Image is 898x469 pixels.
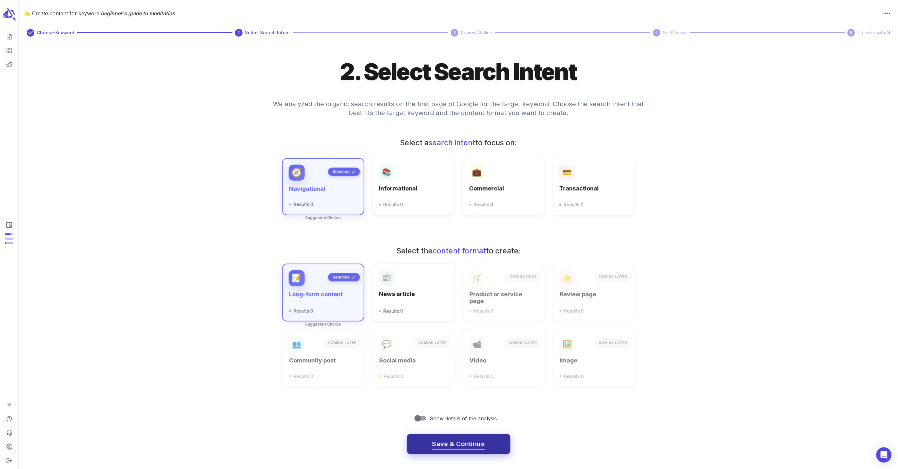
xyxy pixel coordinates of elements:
p: Coming Later [328,341,356,346]
p: Selected [333,274,350,280]
text: 4 [656,30,658,35]
span: content format [433,246,486,255]
p: Coming Later [599,274,627,279]
p: Results: 0 [379,201,448,208]
p: Results: 0 [469,307,537,314]
p: ⭐ [563,274,572,282]
span: Contact Support [3,427,16,438]
h1: 2. Select Search Intent [340,57,577,87]
text: 5 [850,30,853,35]
span: View your content dashboard [3,45,16,56]
p: 📹 [472,341,482,348]
span: Create new content [3,31,16,42]
p: 📝 [292,274,302,282]
span: Logout [3,455,16,466]
h6: Review page [560,291,628,298]
span: View your Reddit Intelligence add-on dashboard [3,59,16,70]
span: beginner's guide to meditation [101,10,175,17]
h6: Social media [379,357,447,364]
span: Posts: 13 of 20 monthly posts used [5,233,13,235]
span: Show details of the analysis [430,415,497,422]
span: Help Center [3,413,16,424]
p: 🌟 Create content for keyword: [24,10,882,17]
p: 💬 [382,341,392,348]
p: 📚 [382,169,391,176]
p: Results: 0 [559,201,628,208]
p: Coming Later [599,341,627,346]
h6: Long-form content [289,291,357,298]
span: Expand Sidebar [3,399,16,410]
span: Set Domain [663,29,687,36]
span: Input Tokens: 83,822 of 1,066,667 monthly tokens used. These limits are based on the last model y... [5,242,13,244]
span: Output Tokens: 1,168 of 213,333 monthly tokens used. These limits are based on the last model you... [5,238,13,240]
p: Results: 0 [289,373,357,380]
p: Results: 0 [469,373,537,380]
p: 💳 [562,169,572,176]
p: Coming in Q3 [510,274,537,279]
p: Results: 0 [379,307,448,315]
span: Select Search Intent [245,29,290,36]
h6: Transactional [559,185,628,192]
span: Save & Continue [432,438,485,450]
p: 🖼️ [563,341,572,348]
p: 💼 [472,169,482,176]
p: Results: 0 [289,201,357,208]
h6: Navigational [289,185,357,192]
span: Choose Keyword [37,29,74,36]
h6: Video [469,357,537,364]
p: 👥 [292,341,301,348]
span: search intent [429,138,476,147]
p: Results: 0 [379,373,447,380]
h6: Commercial [469,185,538,192]
h6: Image [560,357,628,364]
div: Open Intercom Messenger [876,447,892,463]
span: View Subscription & Usage [3,219,16,231]
span: Review Outline [461,29,492,36]
h6: Product or service page [469,291,537,305]
h6: Community post [289,357,357,364]
h3: Select the to create: [358,246,559,256]
p: Coming Later [509,341,537,346]
text: 2 [238,30,240,35]
p: 🧭 [292,169,302,176]
p: Selected [333,169,350,175]
h4: We analyzed the organic search results on the first page of Google for the target keyword. Choose... [268,92,649,133]
p: Results: 0 [289,307,357,314]
p: Results: 0 [560,307,628,314]
span: Adjust your account settings [3,441,16,452]
button: Save & Continue [407,434,510,454]
h3: Select a to focus on: [362,138,555,148]
p: Results: 0 [469,201,538,208]
h6: Informational [379,185,448,192]
p: 🛒 [472,274,482,282]
p: Coming Later [418,341,447,346]
p: Results: 0 [560,373,628,380]
text: 3 [453,30,456,35]
p: 📰 [382,274,391,282]
h6: News article [379,291,448,298]
span: Co-write with AI [858,29,890,36]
